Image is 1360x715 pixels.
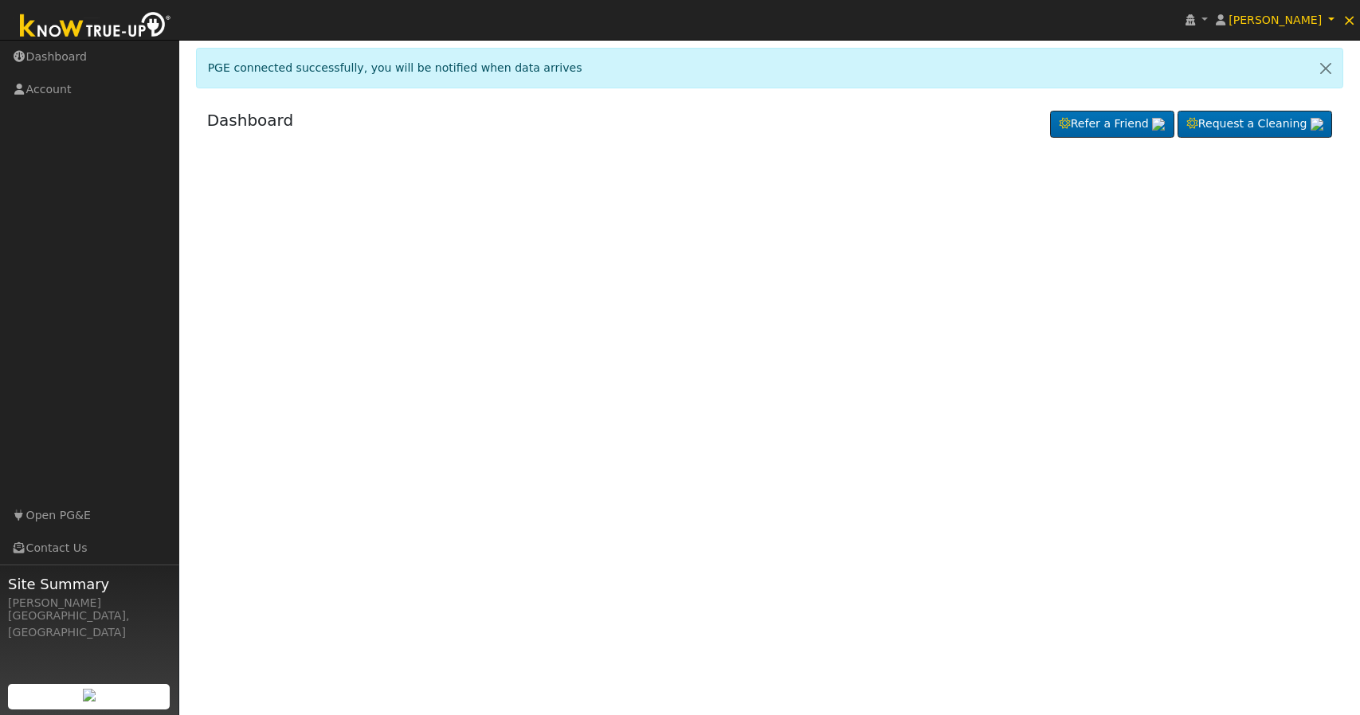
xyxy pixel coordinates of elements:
[8,573,170,595] span: Site Summary
[1178,111,1332,138] a: Request a Cleaning
[1342,10,1356,29] span: ×
[207,111,294,130] a: Dashboard
[196,48,1344,88] div: PGE connected successfully, you will be notified when data arrives
[8,608,170,641] div: [GEOGRAPHIC_DATA], [GEOGRAPHIC_DATA]
[1050,111,1174,138] a: Refer a Friend
[1152,118,1165,131] img: retrieve
[1309,49,1342,88] a: Close
[12,9,179,45] img: Know True-Up
[1311,118,1323,131] img: retrieve
[83,689,96,701] img: retrieve
[1229,14,1322,26] span: [PERSON_NAME]
[8,595,170,611] div: [PERSON_NAME]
